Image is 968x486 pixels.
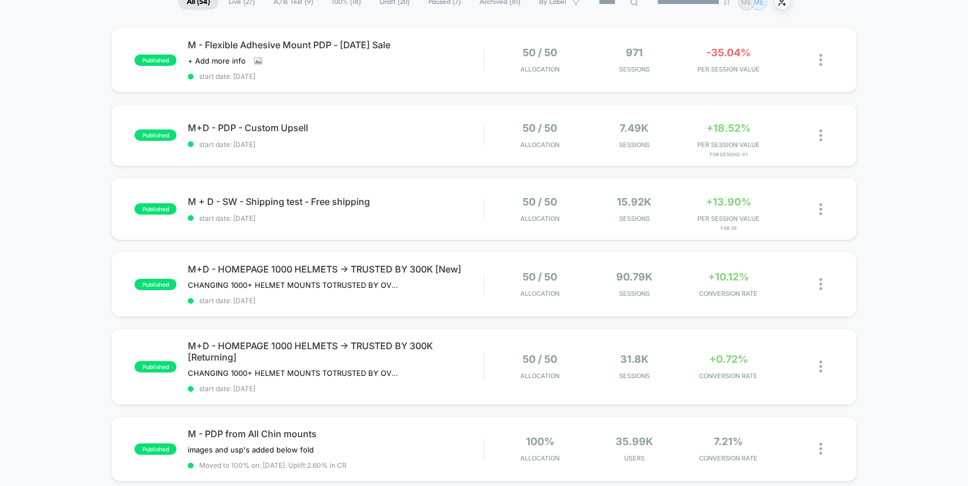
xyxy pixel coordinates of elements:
span: for 39 [684,225,773,231]
span: Allocation [520,454,559,462]
span: Sessions [590,215,679,223]
span: +18.52% [706,122,751,134]
span: 50 / 50 [523,122,557,134]
span: Sessions [590,290,679,298]
span: M - Flexible Adhesive Mount PDP - [DATE] Sale [188,39,483,51]
span: CONVERSION RATE [684,454,773,462]
span: Allocation [520,215,559,223]
span: Moved to 100% on: [DATE] . Uplift: 2.60% in CR [199,461,347,470]
span: 971 [626,47,643,58]
span: +0.72% [709,353,748,365]
span: 90.79k [616,271,653,283]
img: close [819,443,822,455]
span: start date: [DATE] [188,140,483,149]
span: Allocation [520,290,559,298]
span: Allocation [520,372,559,380]
span: PER SESSION VALUE [684,215,773,223]
span: 7.21% [714,435,743,447]
img: close [819,54,822,66]
span: M+D - HOMEPAGE 1000 HELMETS -> TRUSTED BY 300K [Returning] [188,340,483,363]
span: + Add more info [188,56,246,65]
span: +13.90% [706,196,751,208]
span: 7.49k [620,122,649,134]
span: 100% [526,435,554,447]
span: published [134,443,176,455]
span: M - PDP from All Chin mounts [188,428,483,439]
span: M+D - HOMEPAGE 1000 HELMETS -> TRUSTED BY 300K [New] [188,263,483,275]
span: start date: [DATE] [188,384,483,393]
span: published [134,203,176,215]
span: CONVERSION RATE [684,372,773,380]
span: Sessions [590,141,679,149]
span: for Design2-V1 [684,152,773,157]
span: 50 / 50 [523,353,557,365]
span: Sessions [590,65,679,73]
span: published [134,129,176,141]
span: +10.12% [708,271,749,283]
img: close [819,129,822,141]
span: 50 / 50 [523,271,557,283]
span: Sessions [590,372,679,380]
span: Users [590,454,679,462]
span: CONVERSION RATE [684,290,773,298]
span: -35.04% [706,47,751,58]
span: 50 / 50 [523,196,557,208]
span: Allocation [520,65,559,73]
span: start date: [DATE] [188,296,483,305]
span: CHANGING 1000+ HELMET MOUNTS TOTRUSTED BY OVER 300,000 RIDERS ON HOMEPAGE DESKTOP AND MOBILE [188,280,398,290]
img: close [819,278,822,290]
span: published [134,361,176,372]
span: Allocation [520,141,559,149]
span: 15.92k [617,196,651,208]
span: 50 / 50 [523,47,557,58]
img: close [819,203,822,215]
span: start date: [DATE] [188,214,483,223]
span: published [134,279,176,290]
span: PER SESSION VALUE [684,65,773,73]
span: images and usp's added below fold [188,445,314,454]
span: start date: [DATE] [188,72,483,81]
span: 31.8k [620,353,649,365]
span: CHANGING 1000+ HELMET MOUNTS TOTRUSTED BY OVER 300,000 RIDERS ON HOMEPAGE DESKTOP AND MOBILERETUR... [188,368,398,378]
span: M+D - PDP - Custom Upsell [188,122,483,133]
span: 35.99k [616,435,653,447]
img: close [819,361,822,372]
span: M + D - SW - Shipping test - Free shipping [188,196,483,207]
span: PER SESSION VALUE [684,141,773,149]
span: published [134,55,176,66]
